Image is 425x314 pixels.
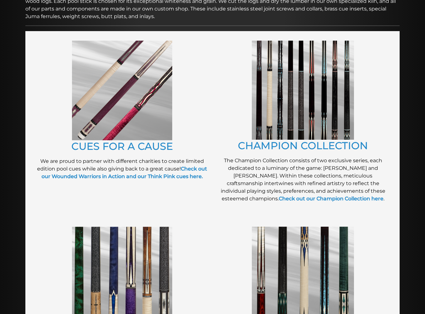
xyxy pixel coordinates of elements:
a: CHAMPION COLLECTION [238,139,368,152]
a: CUES FOR A CAUSE [71,140,173,152]
a: Check out our Champion Collection here [279,196,383,202]
p: We are proud to partner with different charities to create limited edition pool cues while also g... [35,157,209,180]
p: The Champion Collection consists of two exclusive series, each dedicated to a luminary of the gam... [216,157,390,203]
